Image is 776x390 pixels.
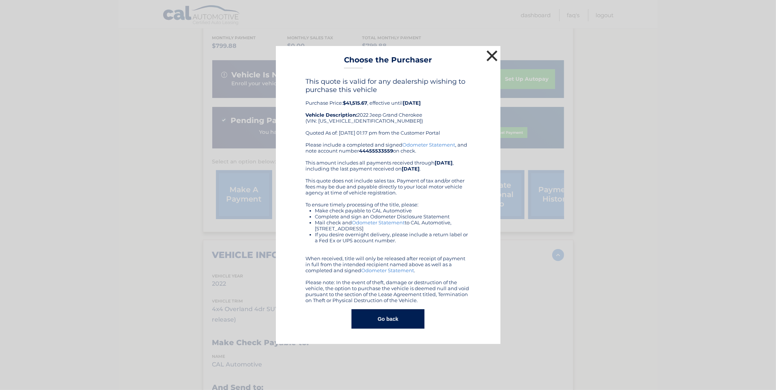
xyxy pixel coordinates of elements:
[352,219,405,225] a: Odometer Statement
[306,77,471,142] div: Purchase Price: , effective until 2022 Jeep Grand Cherokee (VIN: [US_VEHICLE_IDENTIFICATION_NUMBE...
[352,309,424,329] button: Go back
[315,208,471,214] li: Make check payable to CAL Automotive
[306,77,471,94] h4: This quote is valid for any dealership wishing to purchase this vehicle
[403,142,456,148] a: Odometer Statement
[485,48,500,63] button: ×
[315,231,471,243] li: If you desire overnight delivery, please include a return label or a Fed Ex or UPS account number.
[359,148,393,154] b: 44455533559
[344,55,432,68] h3: Choose the Purchaser
[402,166,420,172] b: [DATE]
[362,267,414,273] a: Odometer Statement
[306,112,357,118] strong: Vehicle Description:
[343,100,368,106] b: $41,515.67
[403,100,421,106] b: [DATE]
[315,219,471,231] li: Mail check and to CAL Automotive, [STREET_ADDRESS]
[315,214,471,219] li: Complete and sign an Odometer Disclosure Statement
[435,160,453,166] b: [DATE]
[306,142,471,303] div: Please include a completed and signed , and note account number on check. This amount includes al...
